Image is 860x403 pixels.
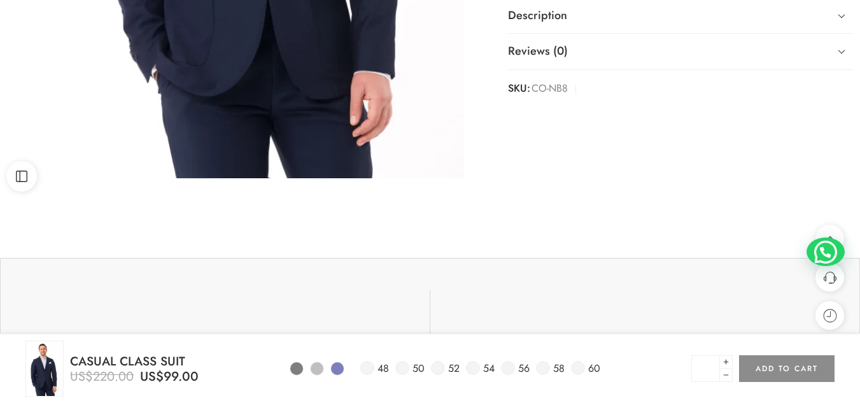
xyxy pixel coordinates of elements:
span: US$ [140,367,164,386]
span: 60 [588,361,600,376]
span: 52 [448,361,460,376]
a: 56 [501,361,530,376]
a: 52 [431,361,460,376]
h3: CASUAL CLASS SUIT [70,353,197,370]
span: 50 [412,361,425,376]
a: 54 [466,361,495,376]
strong: SKU: [508,80,530,98]
a: 60 [571,361,600,376]
button: Add to cart [739,355,835,382]
a: 48 [360,361,389,376]
span: CO-NB8 [532,80,568,98]
a: 58 [536,361,565,376]
a: Reviews (0) [508,34,854,69]
img: co-nb8-scaled-1-101x150.webp [25,341,64,397]
span: 56 [518,361,530,376]
span: 54 [483,361,495,376]
bdi: 220.00 [70,367,134,386]
span: US$ [70,367,93,386]
span: 58 [553,361,565,376]
input: Product quantity [691,355,720,382]
span: 48 [377,361,389,376]
bdi: 99.00 [140,367,199,386]
a: 50 [395,361,425,376]
span: THE PELLINI NEWSLETTER [134,332,297,347]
